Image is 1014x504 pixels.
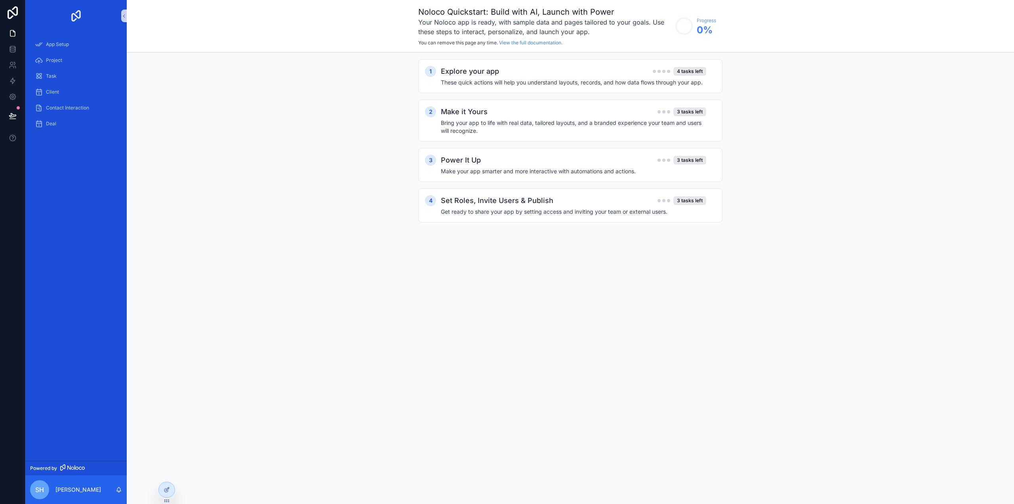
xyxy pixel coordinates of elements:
[673,196,706,205] div: 3 tasks left
[441,167,706,175] h4: Make your app smarter and more interactive with automations and actions.
[673,67,706,76] div: 4 tasks left
[25,32,127,141] div: scrollable content
[441,66,499,77] h2: Explore your app
[441,79,706,86] h4: These quick actions will help you understand layouts, records, and how data flows through your app.
[441,155,481,166] h2: Power It Up
[35,485,44,494] span: SH
[441,195,553,206] h2: Set Roles, Invite Users & Publish
[673,156,706,165] div: 3 tasks left
[499,40,562,46] a: View the full documentation.
[418,40,498,46] span: You can remove this page any time.
[30,465,57,471] span: Powered by
[30,117,122,131] a: Deal
[46,89,59,95] span: Client
[673,107,706,116] div: 3 tasks left
[441,119,706,135] h4: Bring your app to life with real data, tailored layouts, and a branded experience your team and u...
[30,37,122,52] a: App Setup
[46,121,56,127] span: Deal
[425,195,436,206] div: 4
[697,24,716,36] span: 0 %
[46,73,57,79] span: Task
[30,85,122,99] a: Client
[127,53,1014,245] div: scrollable content
[46,105,89,111] span: Contact Interaction
[425,155,436,166] div: 3
[46,41,69,48] span: App Setup
[30,53,122,67] a: Project
[425,66,436,77] div: 1
[418,17,671,36] h3: Your Noloco app is ready, with sample data and pages tailored to your goals. Use these steps to i...
[30,101,122,115] a: Contact Interaction
[441,208,706,216] h4: Get ready to share your app by setting access and inviting your team or external users.
[70,10,82,22] img: App logo
[441,106,488,117] h2: Make it Yours
[418,6,671,17] h1: Noloco Quickstart: Build with AI, Launch with Power
[46,57,62,63] span: Project
[425,106,436,117] div: 2
[30,69,122,83] a: Task
[697,17,716,24] span: Progress
[25,461,127,475] a: Powered by
[55,486,101,494] p: [PERSON_NAME]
